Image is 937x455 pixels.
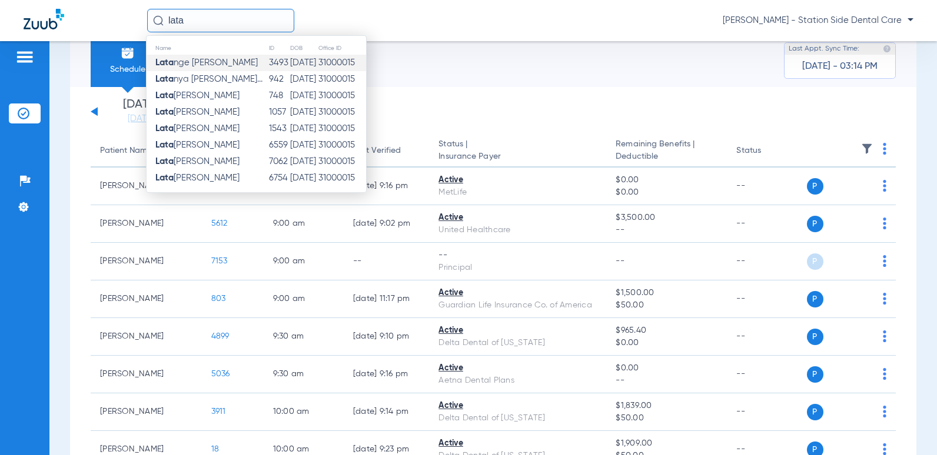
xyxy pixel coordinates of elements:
td: [DATE] [290,104,318,121]
strong: Lata [155,91,174,100]
td: [DATE] 9:10 PM [344,318,429,356]
td: 6754 [268,170,290,186]
td: 31000015 [318,170,366,186]
img: filter.svg [861,143,873,155]
td: [PERSON_NAME] [91,205,202,243]
td: 748 [268,88,290,104]
td: [DATE] [290,153,318,170]
td: 1057 [268,104,290,121]
td: 31000015 [318,153,366,170]
th: DOB [290,42,318,55]
span: P [807,291,823,307]
td: 9:00 AM [264,205,344,243]
td: [PERSON_NAME] [91,356,202,393]
span: 7153 [211,257,228,265]
span: $3,500.00 [616,212,717,224]
span: $0.00 [616,362,717,374]
td: 7062 [268,153,290,170]
span: -- [616,257,624,265]
span: P [807,404,823,420]
td: [PERSON_NAME] [91,393,202,431]
div: Active [438,287,597,299]
span: 4899 [211,332,230,340]
span: [PERSON_NAME] [155,108,240,116]
span: P [807,216,823,232]
div: -- [438,249,597,262]
span: $50.00 [616,412,717,424]
span: 5036 [211,370,230,378]
th: Status | [429,135,606,168]
span: [PERSON_NAME] [155,124,240,133]
td: 31000015 [318,137,366,153]
td: -- [727,280,806,318]
div: Last Verified [353,145,420,157]
td: 31000015 [318,104,366,121]
td: 31000015 [318,88,366,104]
span: P [807,366,823,383]
td: 3493 [268,55,290,71]
div: Delta Dental of [US_STATE] [438,337,597,349]
div: Active [438,400,597,412]
strong: Lata [155,124,174,133]
td: [DATE] [290,121,318,137]
img: group-dot-blue.svg [883,255,886,267]
span: nge [PERSON_NAME] [155,58,258,67]
td: [PERSON_NAME] [91,168,202,205]
div: Principal [438,262,597,274]
input: Search for patients [147,9,294,32]
strong: Lata [155,108,174,116]
span: -- [616,224,717,236]
div: Active [438,212,597,224]
li: [DATE] [105,99,176,125]
td: [DATE] 9:16 PM [344,168,429,205]
span: $965.40 [616,324,717,337]
span: $50.00 [616,299,717,312]
th: ID [268,42,290,55]
td: -- [727,205,806,243]
span: P [807,253,823,270]
td: 9:00 AM [264,280,344,318]
span: $1,909.00 [616,437,717,450]
div: MetLife [438,186,597,199]
span: [PERSON_NAME] [155,140,240,149]
img: group-dot-blue.svg [883,218,886,229]
img: group-dot-blue.svg [883,293,886,305]
img: group-dot-blue.svg [883,368,886,380]
td: [DATE] [290,170,318,186]
td: [DATE] [290,55,318,71]
a: [DATE] [105,113,176,125]
span: Insurance Payer [438,150,597,163]
td: [PERSON_NAME] [91,243,202,280]
td: 1543 [268,121,290,137]
span: $0.00 [616,174,717,186]
td: -- [344,243,429,280]
td: 31000015 [318,71,366,88]
span: Last Appt. Sync Time: [789,43,859,55]
strong: Lata [155,157,174,166]
div: Active [438,362,597,374]
td: 9:30 AM [264,356,344,393]
th: Status [727,135,806,168]
img: Schedule [121,46,135,60]
span: [PERSON_NAME] - Station Side Dental Care [723,15,913,26]
td: [DATE] 9:16 PM [344,356,429,393]
strong: Lata [155,75,174,83]
div: Guardian Life Insurance Co. of America [438,299,597,312]
td: 6559 [268,137,290,153]
td: [DATE] [290,71,318,88]
img: group-dot-blue.svg [883,406,886,417]
td: 9:00 AM [264,243,344,280]
div: Active [438,324,597,337]
td: 31000015 [318,55,366,71]
td: [PERSON_NAME] [91,318,202,356]
span: [PERSON_NAME] [155,173,240,182]
span: [PERSON_NAME] [155,157,240,166]
img: group-dot-blue.svg [883,143,886,155]
td: [DATE] 9:02 PM [344,205,429,243]
span: -- [616,374,717,387]
div: United Healthcare [438,224,597,236]
span: Deductible [616,150,717,163]
th: Office ID [318,42,366,55]
td: 942 [268,71,290,88]
span: $1,839.00 [616,400,717,412]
